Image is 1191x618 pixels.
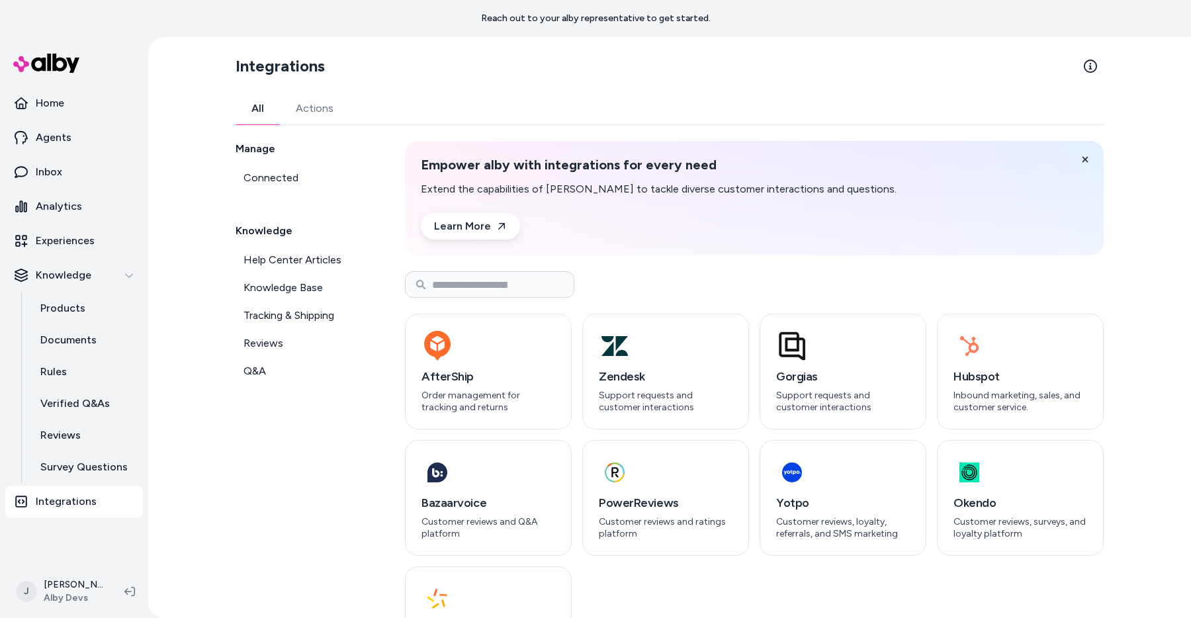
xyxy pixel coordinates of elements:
button: OkendoCustomer reviews, surveys, and loyalty platform [937,440,1104,556]
p: Inbound marketing, sales, and customer service. [953,390,1087,413]
p: Analytics [36,199,82,214]
a: All [236,93,280,124]
h3: Bazaarvoice [421,494,555,512]
p: Experiences [36,233,95,249]
h3: Okendo [953,494,1087,512]
p: Extend the capabilities of [PERSON_NAME] to tackle diverse customer interactions and questions. [421,181,897,197]
a: Knowledge Base [236,275,373,301]
span: J [16,581,37,602]
p: Support requests and customer interactions [599,390,732,413]
span: Connected [243,170,298,186]
p: Survey Questions [40,459,128,475]
p: Order management for tracking and returns [421,390,555,413]
a: Tracking & Shipping [236,302,373,329]
button: PowerReviewsCustomer reviews and ratings platform [582,440,749,556]
img: alby Logo [13,54,79,73]
h3: AfterShip [421,367,555,386]
span: Tracking & Shipping [243,308,334,324]
a: Survey Questions [27,451,143,483]
p: Verified Q&As [40,396,110,412]
p: Customer reviews and Q&A platform [421,516,555,539]
p: Reviews [40,427,81,443]
span: Help Center Articles [243,252,341,268]
a: Q&A [236,358,373,384]
p: [PERSON_NAME] [44,578,103,592]
a: Home [5,87,143,119]
p: Products [40,300,85,316]
button: ZendeskSupport requests and customer interactions [582,314,749,429]
p: Customer reviews, loyalty, referrals, and SMS marketing [776,516,910,539]
h3: Gorgias [776,367,910,386]
a: Reviews [236,330,373,357]
a: Experiences [5,225,143,257]
p: Agents [36,130,71,146]
span: Knowledge Base [243,280,323,296]
button: YotpoCustomer reviews, loyalty, referrals, and SMS marketing [760,440,926,556]
a: Documents [27,324,143,356]
p: Rules [40,364,67,380]
h2: Manage [236,141,373,157]
a: Rules [27,356,143,388]
a: Learn More [421,213,520,240]
p: Inbox [36,164,62,180]
h3: PowerReviews [599,494,732,512]
p: Customer reviews and ratings platform [599,516,732,539]
h3: Yotpo [776,494,910,512]
h2: Empower alby with integrations for every need [421,157,897,173]
a: Reviews [27,419,143,451]
a: Inbox [5,156,143,188]
p: Support requests and customer interactions [776,390,910,413]
a: Agents [5,122,143,154]
button: AfterShipOrder management for tracking and returns [405,314,572,429]
a: Help Center Articles [236,247,373,273]
a: Products [27,292,143,324]
button: J[PERSON_NAME]Alby Devs [8,570,114,613]
a: Verified Q&As [27,388,143,419]
p: Home [36,95,64,111]
h2: Integrations [236,56,325,77]
a: Actions [280,93,349,124]
button: GorgiasSupport requests and customer interactions [760,314,926,429]
button: BazaarvoiceCustomer reviews and Q&A platform [405,440,572,556]
p: Documents [40,332,97,348]
h2: Knowledge [236,223,373,239]
span: Alby Devs [44,592,103,605]
span: Q&A [243,363,266,379]
button: HubspotInbound marketing, sales, and customer service. [937,314,1104,429]
p: Customer reviews, surveys, and loyalty platform [953,516,1087,539]
a: Analytics [5,191,143,222]
span: Reviews [243,335,283,351]
button: Knowledge [5,259,143,291]
a: Connected [236,165,373,191]
a: Integrations [5,486,143,517]
h3: Zendesk [599,367,732,386]
p: Reach out to your alby representative to get started. [481,12,711,25]
p: Knowledge [36,267,91,283]
p: Integrations [36,494,97,509]
h3: Hubspot [953,367,1087,386]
